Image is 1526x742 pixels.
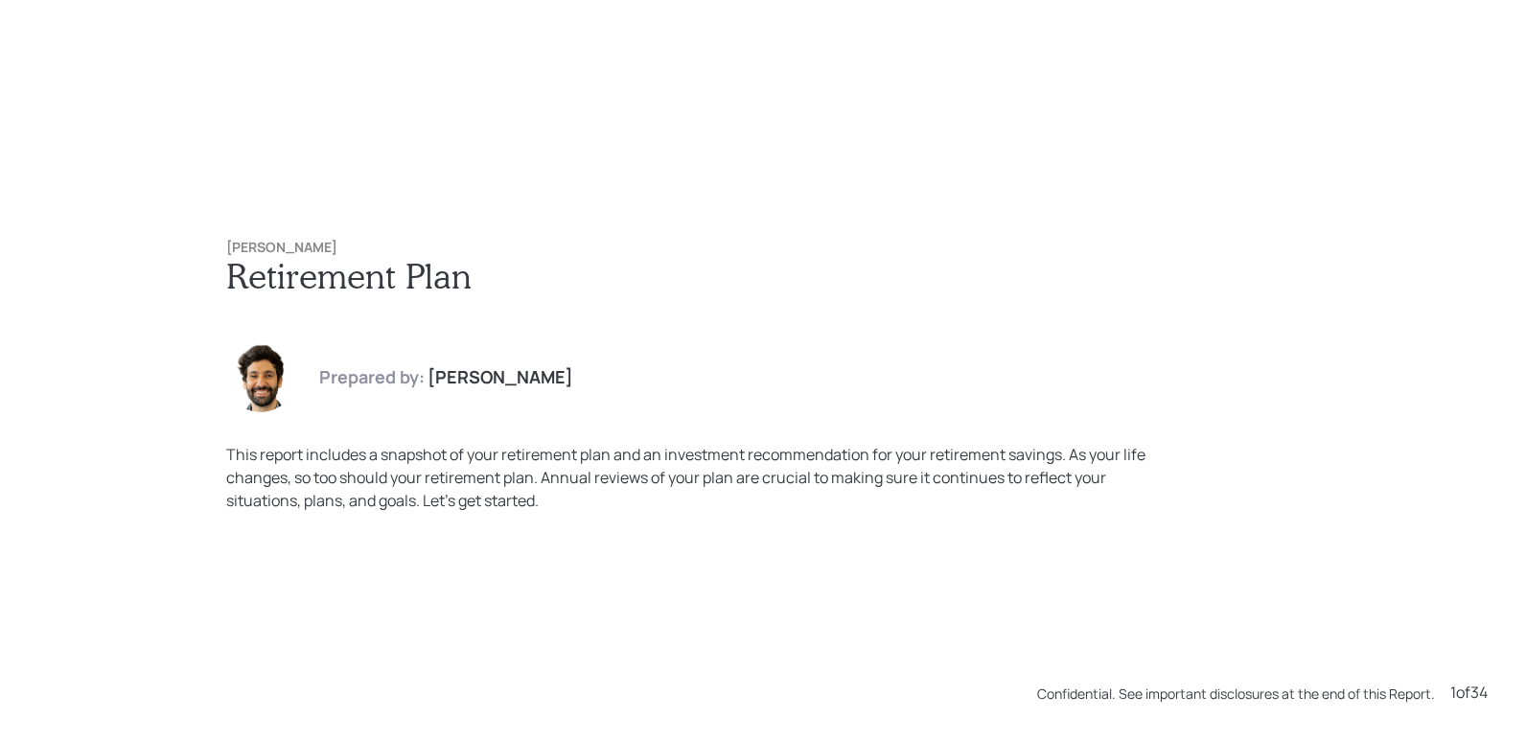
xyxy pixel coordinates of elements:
[226,443,1177,512] div: This report includes a snapshot of your retirement plan and an investment recommendation for your...
[1037,684,1435,704] div: Confidential. See important disclosures at the end of this Report.
[226,343,295,412] img: eric-schwartz-headshot.png
[226,240,1300,256] h6: [PERSON_NAME]
[226,255,1300,296] h1: Retirement Plan
[319,367,425,388] h4: Prepared by:
[1450,681,1488,704] div: 1 of 34
[428,367,573,388] h4: [PERSON_NAME]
